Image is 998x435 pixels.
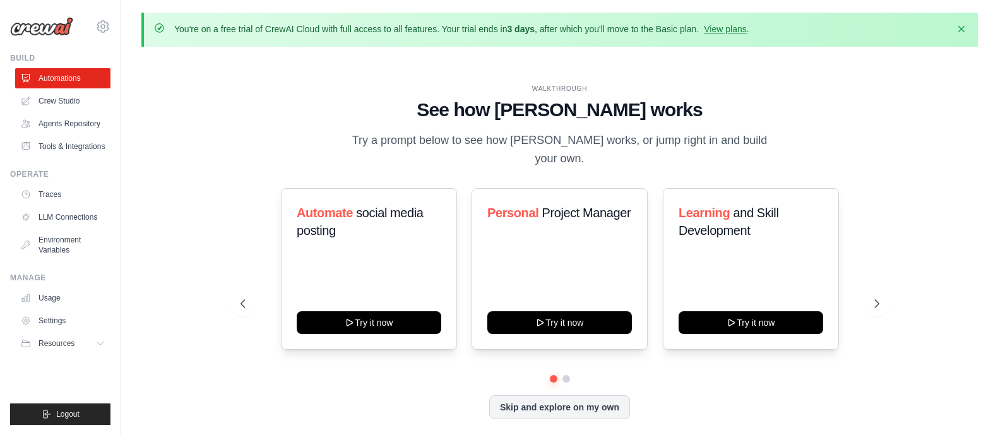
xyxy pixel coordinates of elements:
[10,169,110,179] div: Operate
[15,114,110,134] a: Agents Repository
[10,403,110,425] button: Logout
[297,311,441,334] button: Try it now
[15,68,110,88] a: Automations
[39,338,74,349] span: Resources
[507,24,535,34] strong: 3 days
[15,288,110,308] a: Usage
[15,333,110,354] button: Resources
[487,311,632,334] button: Try it now
[704,24,746,34] a: View plans
[297,206,424,237] span: social media posting
[174,23,749,35] p: You're on a free trial of CrewAI Cloud with full access to all features. Your trial ends in , aft...
[15,230,110,260] a: Environment Variables
[15,184,110,205] a: Traces
[348,131,772,169] p: Try a prompt below to see how [PERSON_NAME] works, or jump right in and build your own.
[241,84,879,93] div: WALKTHROUGH
[679,206,778,237] span: and Skill Development
[10,17,73,36] img: Logo
[542,206,631,220] span: Project Manager
[15,91,110,111] a: Crew Studio
[10,53,110,63] div: Build
[15,136,110,157] a: Tools & Integrations
[297,206,353,220] span: Automate
[241,98,879,121] h1: See how [PERSON_NAME] works
[10,273,110,283] div: Manage
[15,207,110,227] a: LLM Connections
[489,395,630,419] button: Skip and explore on my own
[56,409,80,419] span: Logout
[487,206,538,220] span: Personal
[679,311,823,334] button: Try it now
[15,311,110,331] a: Settings
[679,206,730,220] span: Learning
